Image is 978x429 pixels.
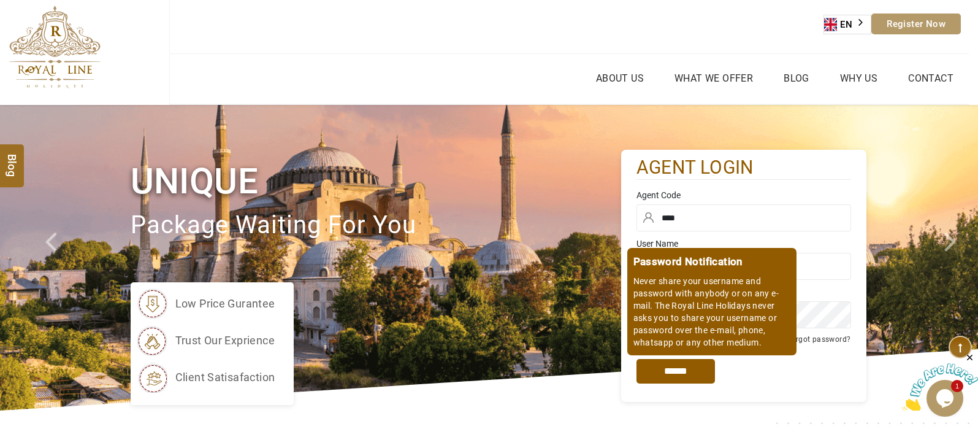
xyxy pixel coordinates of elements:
[871,14,961,34] a: Register Now
[837,69,881,87] a: Why Us
[593,69,647,87] a: About Us
[137,288,275,319] li: low price gurantee
[29,105,78,411] a: Check next prev
[131,158,621,204] h1: Unique
[137,325,275,356] li: trust our exprience
[636,156,851,180] h2: agent login
[902,352,978,411] iframe: chat widget
[4,153,20,164] span: Blog
[823,15,871,34] div: Language
[137,362,275,393] li: client satisafaction
[824,15,871,34] a: EN
[636,286,851,298] label: Password
[781,69,812,87] a: Blog
[636,189,851,201] label: Agent Code
[671,69,756,87] a: What we Offer
[131,205,621,246] p: package waiting for you
[636,238,851,250] label: User Name
[823,15,871,34] aside: Language selected: English
[929,105,978,411] a: Check next image
[649,336,697,345] label: Remember me
[905,69,957,87] a: Contact
[787,335,850,344] a: Forgot password?
[9,6,101,88] img: The Royal Line Holidays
